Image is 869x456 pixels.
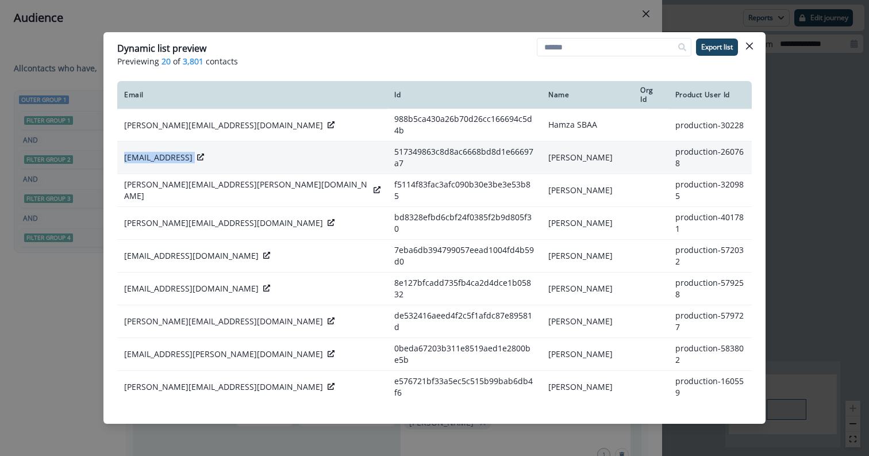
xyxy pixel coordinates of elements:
p: [EMAIL_ADDRESS][DOMAIN_NAME] [124,283,259,294]
p: [EMAIL_ADDRESS][DOMAIN_NAME] [124,250,259,262]
td: production-30228 [668,109,752,141]
td: 0beda67203b311e8519aed1e2800be5b [387,338,541,371]
p: [EMAIL_ADDRESS][PERSON_NAME][DOMAIN_NAME] [124,348,323,360]
p: [EMAIL_ADDRESS] [124,152,193,163]
div: Org Id [640,86,662,104]
td: production-401781 [668,207,752,240]
td: bd8328efbd6cbf24f0385f2b9d805f30 [387,207,541,240]
td: [PERSON_NAME] [541,305,633,338]
td: production-583802 [668,338,752,371]
p: [PERSON_NAME][EMAIL_ADDRESS][DOMAIN_NAME] [124,120,323,131]
p: [PERSON_NAME][EMAIL_ADDRESS][DOMAIN_NAME] [124,217,323,229]
td: production-320985 [668,174,752,207]
td: [PERSON_NAME] [541,141,633,174]
td: [PERSON_NAME] [541,273,633,305]
td: production-260768 [668,141,752,174]
span: 3,801 [183,55,203,67]
td: [PERSON_NAME] [541,240,633,273]
td: 8e127bfcadd735fb4ca2d4dce1b05832 [387,273,541,305]
td: 7eba6db394799057eead1004fd4b59d0 [387,240,541,273]
td: production-572032 [668,240,752,273]
td: [PERSON_NAME] [541,174,633,207]
td: [PERSON_NAME] [541,371,633,404]
div: Name [548,90,626,99]
p: Dynamic list preview [117,41,206,55]
p: [PERSON_NAME][EMAIL_ADDRESS][DOMAIN_NAME] [124,381,323,393]
td: production-160559 [668,371,752,404]
p: Previewing of contacts [117,55,752,67]
td: de532416aeed4f2c5f1afdc87e89581d [387,305,541,338]
button: Close [740,37,759,55]
td: Hamza SBAA [541,109,633,141]
span: 20 [162,55,171,67]
td: [PERSON_NAME] [541,207,633,240]
div: Id [394,90,535,99]
div: Product User Id [675,90,745,99]
p: Export list [701,43,733,51]
p: [PERSON_NAME][EMAIL_ADDRESS][DOMAIN_NAME] [124,316,323,327]
td: production-579258 [668,273,752,305]
p: [PERSON_NAME][EMAIL_ADDRESS][PERSON_NAME][DOMAIN_NAME] [124,179,369,202]
td: e576721bf33a5ec5c515b99bab6db4f6 [387,371,541,404]
td: f5114f83fac3afc090b30e3be3e53b85 [387,174,541,207]
td: production-579727 [668,305,752,338]
td: [PERSON_NAME] [541,338,633,371]
button: Export list [696,39,738,56]
div: Email [124,90,380,99]
td: 517349863c8d8ac6668bd8d1e66697a7 [387,141,541,174]
td: 988b5ca430a26b70d26cc166694c5d4b [387,109,541,141]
